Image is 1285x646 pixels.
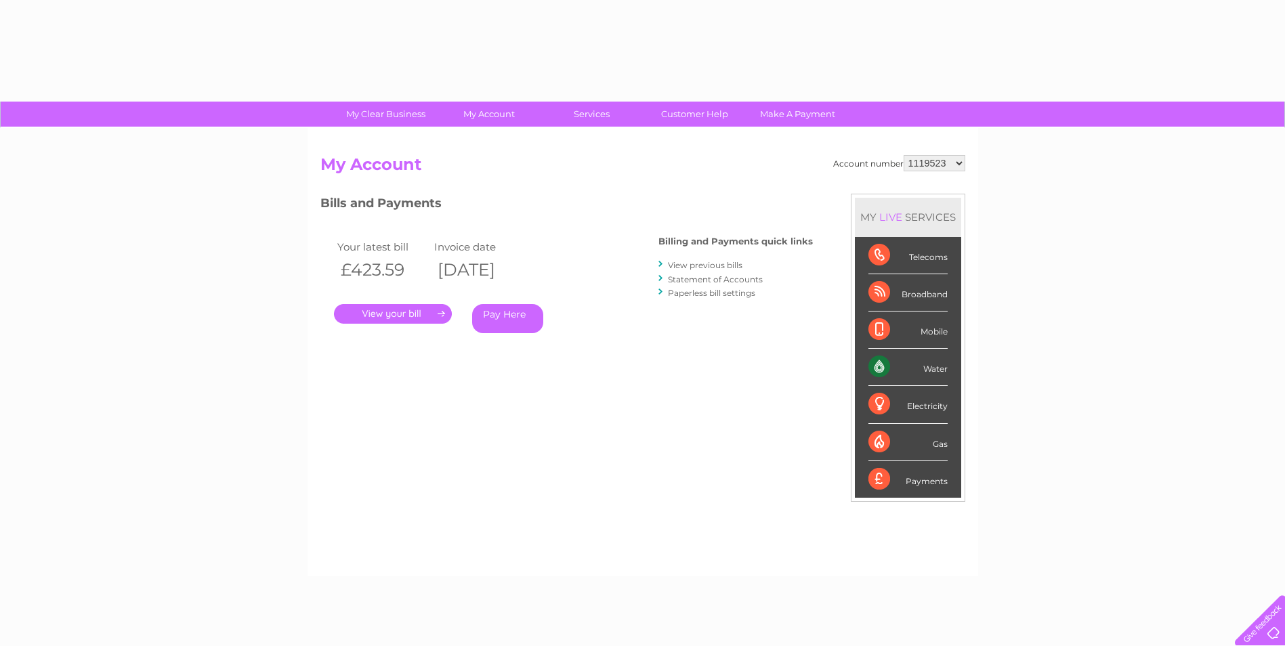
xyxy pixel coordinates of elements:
[334,256,431,284] th: £423.59
[658,236,813,246] h4: Billing and Payments quick links
[868,386,948,423] div: Electricity
[877,211,905,223] div: LIVE
[855,198,961,236] div: MY SERVICES
[334,304,452,324] a: .
[868,349,948,386] div: Water
[868,237,948,274] div: Telecoms
[868,424,948,461] div: Gas
[742,102,854,127] a: Make A Payment
[472,304,543,333] a: Pay Here
[433,102,545,127] a: My Account
[668,288,755,298] a: Paperless bill settings
[868,311,948,349] div: Mobile
[320,155,965,181] h2: My Account
[668,260,742,270] a: View previous bills
[431,256,528,284] th: [DATE]
[536,102,648,127] a: Services
[868,461,948,498] div: Payments
[330,102,442,127] a: My Clear Business
[868,274,948,311] div: Broadband
[431,238,528,256] td: Invoice date
[334,238,431,256] td: Your latest bill
[320,194,813,217] h3: Bills and Payments
[668,274,763,284] a: Statement of Accounts
[639,102,751,127] a: Customer Help
[833,155,965,171] div: Account number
